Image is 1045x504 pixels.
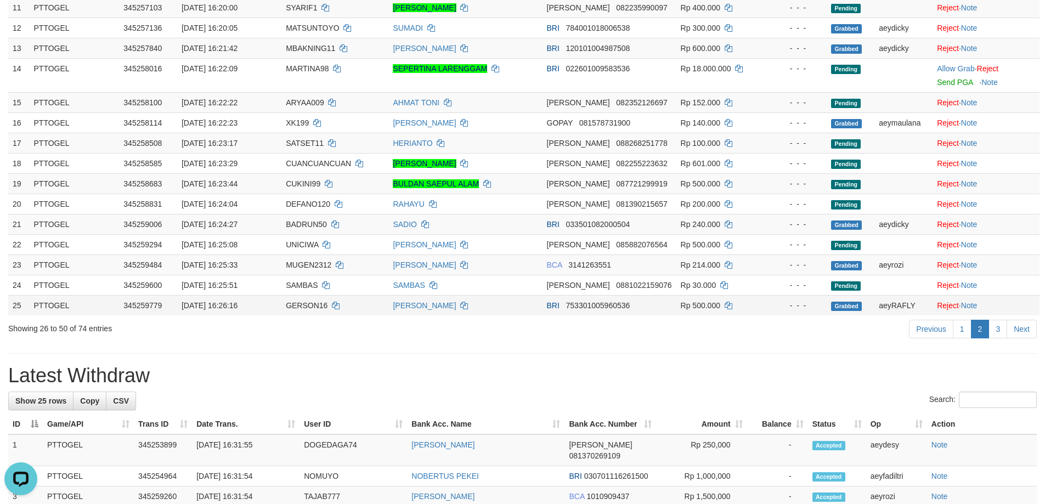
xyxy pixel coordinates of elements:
[123,24,162,32] span: 345257136
[182,240,238,249] span: [DATE] 16:25:08
[808,414,866,434] th: Status: activate to sort column ascending
[874,18,933,38] td: aeydicky
[286,200,330,208] span: DEFANO120
[182,139,238,148] span: [DATE] 16:23:17
[393,200,424,208] a: RAHAYU
[123,240,162,249] span: 345259294
[656,414,747,434] th: Amount: activate to sort column ascending
[933,112,1040,133] td: ·
[616,139,667,148] span: Copy 088268251778 to clipboard
[568,261,611,269] span: Copy 3141263551 to clipboard
[393,261,456,269] a: [PERSON_NAME]
[113,397,129,405] span: CSV
[681,240,720,249] span: Rp 500.000
[961,200,978,208] a: Note
[831,99,861,108] span: Pending
[681,44,720,53] span: Rp 600.000
[547,24,560,32] span: BRI
[874,38,933,58] td: aeydicky
[961,261,978,269] a: Note
[831,160,861,169] span: Pending
[182,159,238,168] span: [DATE] 16:23:29
[8,18,30,38] td: 12
[43,466,134,486] td: PTTOGEL
[393,240,456,249] a: [PERSON_NAME]
[547,3,610,12] span: [PERSON_NAME]
[286,64,329,73] span: MARTINA98
[977,64,999,73] a: Reject
[8,112,30,133] td: 16
[961,179,978,188] a: Note
[4,4,37,37] button: Open LiveChat chat widget
[30,133,120,153] td: PTTOGEL
[393,220,417,229] a: SADIO
[30,234,120,254] td: PTTOGEL
[937,3,959,12] a: Reject
[547,98,610,107] span: [PERSON_NAME]
[961,98,978,107] a: Note
[927,414,1037,434] th: Action
[961,281,978,290] a: Note
[961,301,978,310] a: Note
[393,159,456,168] a: [PERSON_NAME]
[547,118,573,127] span: GOPAY
[182,281,238,290] span: [DATE] 16:25:51
[123,3,162,12] span: 345257103
[123,44,162,53] span: 345257840
[933,234,1040,254] td: ·
[771,239,823,250] div: - - -
[981,78,998,87] a: Note
[771,259,823,270] div: - - -
[569,440,632,449] span: [PERSON_NAME]
[393,301,456,310] a: [PERSON_NAME]
[286,98,324,107] span: ARYAA009
[831,4,861,13] span: Pending
[286,220,327,229] span: BADRUN50
[937,220,959,229] a: Reject
[30,58,120,92] td: PTTOGEL
[771,117,823,128] div: - - -
[547,179,610,188] span: [PERSON_NAME]
[937,44,959,53] a: Reject
[182,118,238,127] span: [DATE] 16:22:23
[812,472,845,482] span: Accepted
[771,63,823,74] div: - - -
[393,98,439,107] a: AHMAT TONI
[931,440,948,449] a: Note
[566,301,630,310] span: Copy 753301005960536 to clipboard
[961,3,978,12] a: Note
[831,220,862,230] span: Grabbed
[681,3,720,12] span: Rp 400.000
[547,44,560,53] span: BRI
[80,397,99,405] span: Copy
[393,64,487,73] a: SEPERTINA LARENGGAM
[616,159,667,168] span: Copy 082255223632 to clipboard
[30,194,120,214] td: PTTOGEL
[961,118,978,127] a: Note
[586,492,629,501] span: Copy 1010909437 to clipboard
[771,219,823,230] div: - - -
[566,220,630,229] span: Copy 033501082000504 to clipboard
[286,24,340,32] span: MATSUNTOYO
[8,365,1037,387] h1: Latest Withdraw
[8,153,30,173] td: 18
[961,220,978,229] a: Note
[681,261,720,269] span: Rp 214.000
[30,38,120,58] td: PTTOGEL
[866,414,927,434] th: Op: activate to sort column ascending
[8,58,30,92] td: 14
[182,301,238,310] span: [DATE] 16:26:16
[771,43,823,54] div: - - -
[286,240,318,249] span: UNICIWA
[182,200,238,208] span: [DATE] 16:24:04
[937,179,959,188] a: Reject
[566,44,630,53] span: Copy 120101004987508 to clipboard
[123,98,162,107] span: 345258100
[937,261,959,269] a: Reject
[937,118,959,127] a: Reject
[123,220,162,229] span: 345259006
[937,64,974,73] a: Allow Grab
[747,434,808,466] td: -
[547,159,610,168] span: [PERSON_NAME]
[286,118,309,127] span: XK199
